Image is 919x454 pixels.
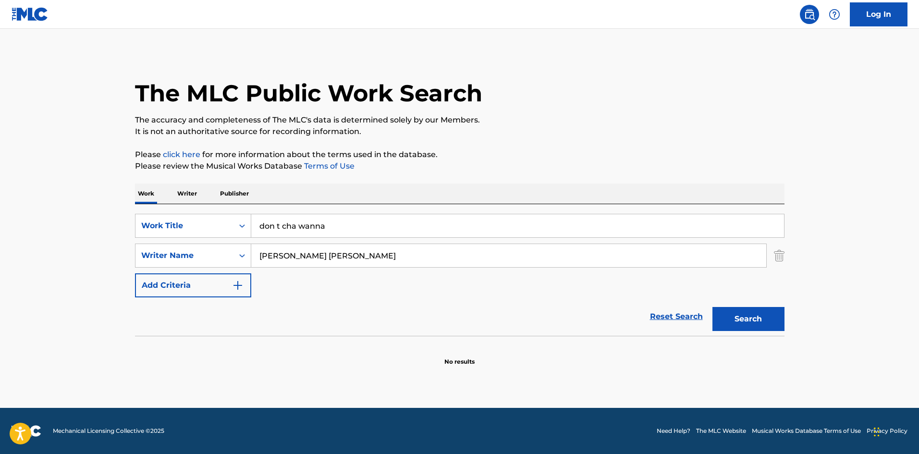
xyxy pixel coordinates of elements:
iframe: Chat Widget [871,408,919,454]
h1: The MLC Public Work Search [135,79,482,108]
span: Mechanical Licensing Collective © 2025 [53,427,164,435]
a: Privacy Policy [867,427,907,435]
a: Musical Works Database Terms of Use [752,427,861,435]
p: Work [135,184,157,204]
div: Writer Name [141,250,228,261]
img: logo [12,425,41,437]
div: Help [825,5,844,24]
a: click here [163,150,200,159]
p: Publisher [217,184,252,204]
img: search [804,9,815,20]
p: No results [444,346,475,366]
button: Search [712,307,784,331]
img: help [829,9,840,20]
a: Need Help? [657,427,690,435]
img: MLC Logo [12,7,49,21]
a: The MLC Website [696,427,746,435]
p: The accuracy and completeness of The MLC's data is determined solely by our Members. [135,114,784,126]
img: Delete Criterion [774,244,784,268]
p: Please for more information about the terms used in the database. [135,149,784,160]
div: Work Title [141,220,228,232]
button: Add Criteria [135,273,251,297]
form: Search Form [135,214,784,336]
a: Terms of Use [302,161,355,171]
p: Please review the Musical Works Database [135,160,784,172]
a: Log In [850,2,907,26]
p: It is not an authoritative source for recording information. [135,126,784,137]
img: 9d2ae6d4665cec9f34b9.svg [232,280,244,291]
a: Reset Search [645,306,708,327]
a: Public Search [800,5,819,24]
div: Drag [874,417,880,446]
p: Writer [174,184,200,204]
